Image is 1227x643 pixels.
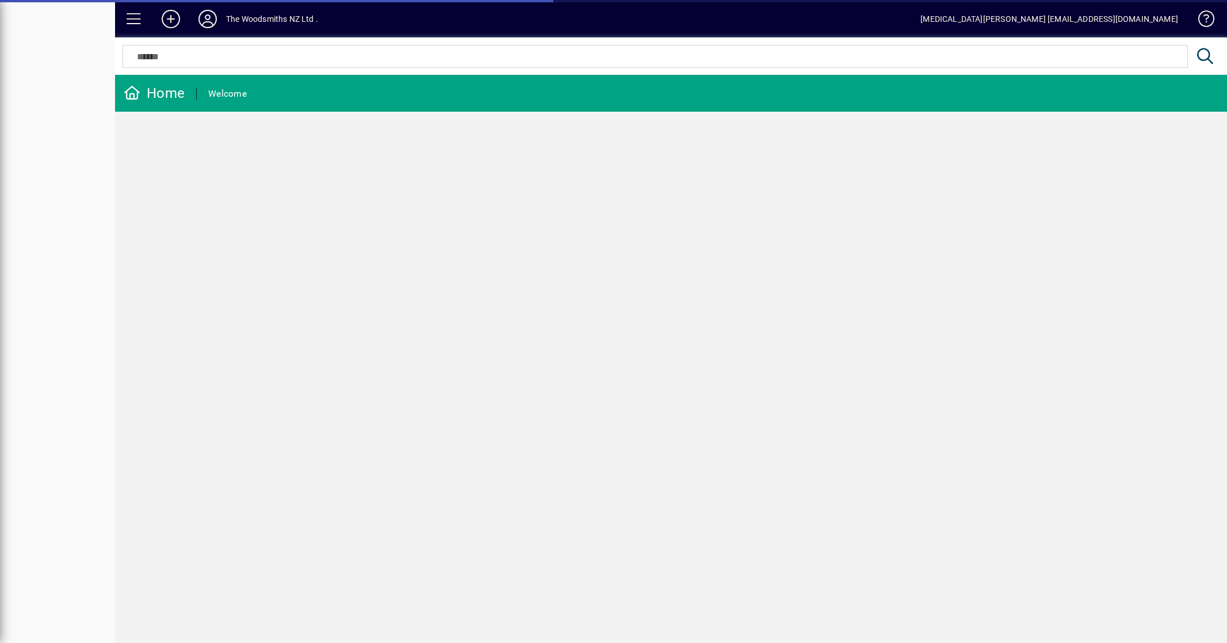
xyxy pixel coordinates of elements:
[920,10,1178,28] div: [MEDICAL_DATA][PERSON_NAME] [EMAIL_ADDRESS][DOMAIN_NAME]
[208,85,247,103] div: Welcome
[152,9,189,29] button: Add
[1190,2,1213,40] a: Knowledge Base
[124,84,185,102] div: Home
[226,10,318,28] div: The Woodsmiths NZ Ltd .
[189,9,226,29] button: Profile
